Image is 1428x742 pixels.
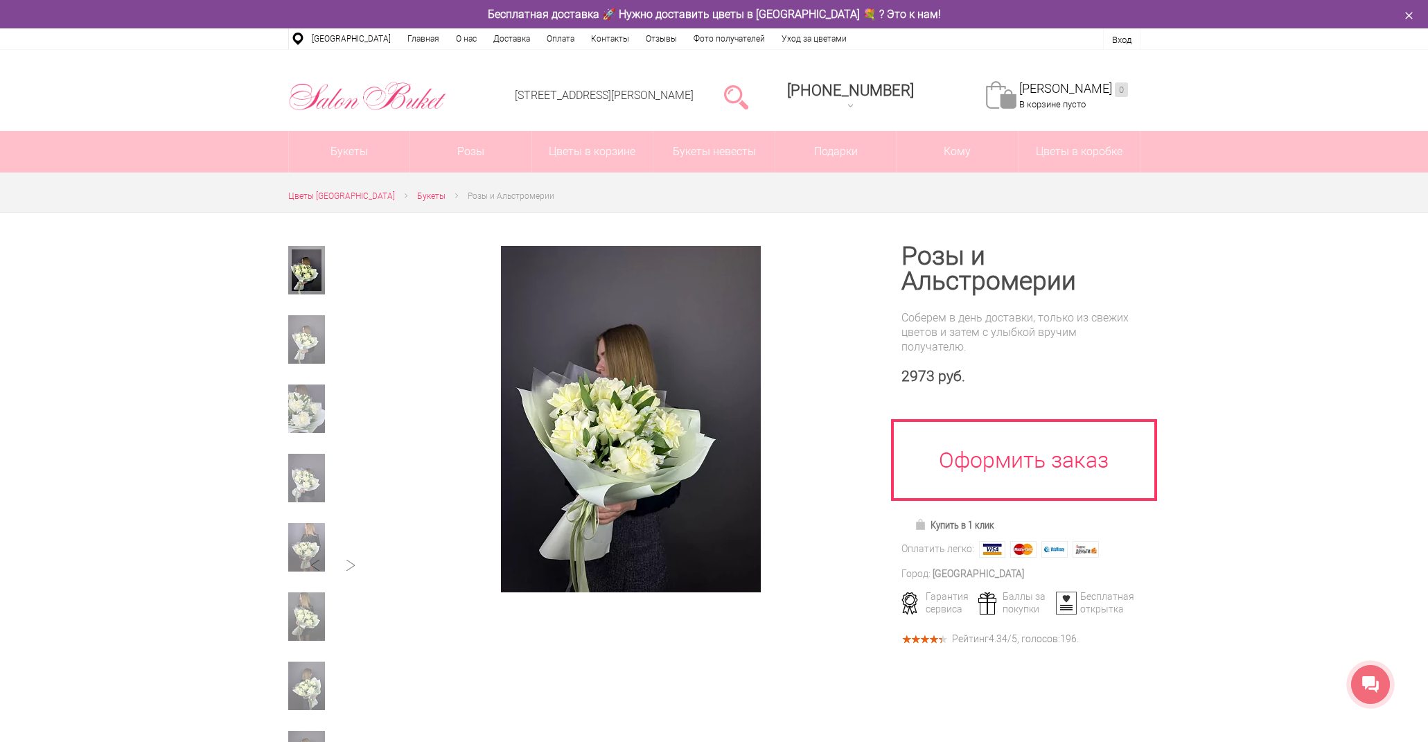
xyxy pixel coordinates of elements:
a: [GEOGRAPHIC_DATA] [303,28,399,49]
span: Букеты [417,191,446,201]
div: Соберем в день доставки, только из свежих цветов и затем с улыбкой вручим получателю. [901,310,1140,354]
div: Гарантия сервиса [897,590,976,615]
a: Цветы [GEOGRAPHIC_DATA] [288,189,395,204]
div: Бесплатная доставка 🚀 Нужно доставить цветы в [GEOGRAPHIC_DATA] 💐 ? Это к нам! [278,7,1151,21]
span: В корзине пусто [1019,99,1086,109]
h1: Розы и Альстромерии [901,244,1140,294]
a: Подарки [775,131,897,173]
img: Webmoney [1041,541,1068,558]
a: Оформить заказ [891,419,1157,501]
a: Купить в 1 клик [908,515,1001,535]
a: Доставка [485,28,538,49]
img: MasterCard [1010,541,1037,558]
div: [GEOGRAPHIC_DATA] [933,567,1024,581]
span: Цветы [GEOGRAPHIC_DATA] [288,191,395,201]
span: Кому [897,131,1018,173]
img: Цветы Нижний Новгород [288,78,447,114]
div: Оплатить легко: [901,542,974,556]
a: Цветы в коробке [1019,131,1140,173]
a: Фото получателей [685,28,773,49]
img: Яндекс Деньги [1073,541,1099,558]
a: [PERSON_NAME] [1019,81,1128,97]
a: Оплата [538,28,583,49]
a: Главная [399,28,448,49]
span: Розы и Альстромерии [468,191,554,201]
a: Розы [410,131,531,173]
div: 2973 руб. [901,368,1140,385]
span: [PHONE_NUMBER] [787,82,914,99]
a: Цветы в корзине [532,131,653,173]
div: Бесплатная открытка [1051,590,1131,615]
a: [PHONE_NUMBER] [779,77,922,116]
img: Visa [979,541,1005,558]
ins: 0 [1115,82,1128,97]
a: Букеты [417,189,446,204]
img: Купить в 1 клик [915,519,931,530]
div: Рейтинг /5, голосов: . [952,635,1079,643]
a: Отзывы [637,28,685,49]
div: Баллы за покупки [973,590,1053,615]
div: Город: [901,567,931,581]
a: Букеты [289,131,410,173]
a: О нас [448,28,485,49]
a: Контакты [583,28,637,49]
a: Вход [1112,35,1131,45]
a: Уход за цветами [773,28,855,49]
a: Букеты невесты [653,131,775,173]
a: Увеличить [394,246,868,592]
a: [STREET_ADDRESS][PERSON_NAME] [515,89,694,102]
img: Розы и Альстромерии [501,246,761,592]
span: 196 [1060,633,1077,644]
span: 4.34 [989,633,1007,644]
